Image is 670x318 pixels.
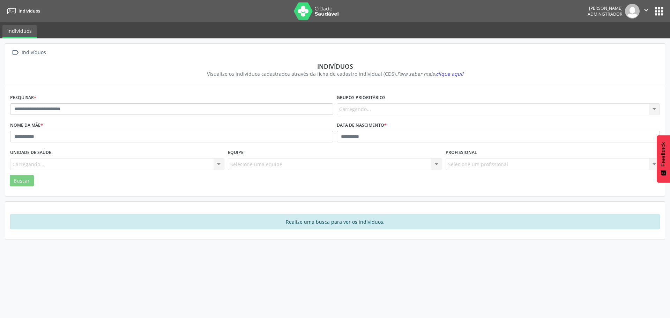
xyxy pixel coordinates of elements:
[15,70,655,77] div: Visualize os indivíduos cadastrados através da ficha de cadastro individual (CDS).
[10,214,660,229] div: Realize uma busca para ver os indivíduos.
[10,47,20,58] i: 
[657,135,670,183] button: Feedback - Mostrar pesquisa
[588,5,623,11] div: [PERSON_NAME]
[446,147,477,158] label: Profissional
[228,147,244,158] label: Equipe
[2,25,37,38] a: Indivíduos
[20,47,47,58] div: Indivíduos
[436,71,463,77] span: clique aqui!
[15,62,655,70] div: Indivíduos
[625,4,640,19] img: img
[10,147,51,158] label: Unidade de saúde
[10,120,43,131] label: Nome da mãe
[642,6,650,14] i: 
[10,47,47,58] a:  Indivíduos
[18,8,40,14] span: Indivíduos
[588,11,623,17] span: Administrador
[337,120,387,131] label: Data de nascimento
[397,71,463,77] i: Para saber mais,
[337,93,386,103] label: Grupos prioritários
[10,93,36,103] label: Pesquisar
[653,5,665,17] button: apps
[660,142,667,167] span: Feedback
[5,5,40,17] a: Indivíduos
[10,175,34,187] button: Buscar
[640,4,653,19] button: 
